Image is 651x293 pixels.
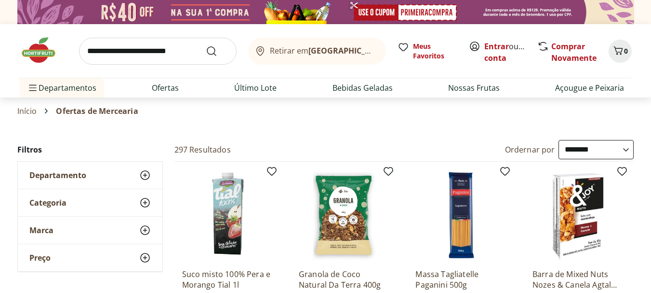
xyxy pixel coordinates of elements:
[484,41,537,63] a: Criar conta
[609,40,632,63] button: Carrinho
[551,41,597,63] a: Comprar Novamente
[532,169,624,261] img: Barra de Mixed Nuts Nozes & Canela Agtal 60g
[79,38,237,65] input: search
[56,107,138,115] span: Ofertas de Mercearia
[29,198,66,208] span: Categoria
[415,169,507,261] img: Massa Tagliatelle Paganini 500g
[299,169,390,261] img: Granola de Coco Natural Da Terra 400g
[152,82,179,94] a: Ofertas
[398,42,457,61] a: Meus Favoritos
[308,45,471,56] b: [GEOGRAPHIC_DATA]/[GEOGRAPHIC_DATA]
[299,269,390,290] a: Granola de Coco Natural Da Terra 400g
[17,107,37,115] a: Início
[448,82,500,94] a: Nossas Frutas
[532,269,624,290] a: Barra de Mixed Nuts Nozes & Canela Agtal 60g
[18,217,162,244] button: Marca
[624,46,628,56] span: 0
[413,42,457,61] span: Meus Favoritos
[29,225,53,235] span: Marca
[415,269,507,290] a: Massa Tagliatelle Paganini 500g
[234,82,277,94] a: Último Lote
[270,46,376,55] span: Retirar em
[17,140,163,159] h2: Filtros
[19,36,67,65] img: Hortifruti
[174,144,231,155] h2: 297 Resultados
[182,269,274,290] a: Suco misto 100% Pera e Morango Tial 1l
[206,45,229,57] button: Submit Search
[29,170,86,180] span: Departamento
[505,144,555,155] label: Ordernar por
[484,41,527,64] span: ou
[27,76,96,99] span: Departamentos
[332,82,393,94] a: Bebidas Geladas
[484,41,509,52] a: Entrar
[18,162,162,189] button: Departamento
[182,169,274,261] img: Suco misto 100% Pera e Morango Tial 1l
[27,76,39,99] button: Menu
[18,189,162,216] button: Categoria
[555,82,624,94] a: Açougue e Peixaria
[29,253,51,263] span: Preço
[18,244,162,271] button: Preço
[248,38,386,65] button: Retirar em[GEOGRAPHIC_DATA]/[GEOGRAPHIC_DATA]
